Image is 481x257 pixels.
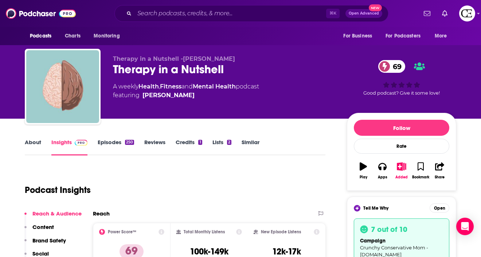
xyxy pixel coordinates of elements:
[160,83,181,90] a: Fitness
[89,29,129,43] button: open menu
[190,246,228,257] h3: 100k-149k
[373,158,392,184] button: Apps
[386,60,405,73] span: 69
[144,139,165,155] a: Reviews
[392,158,411,184] button: Added
[345,9,382,18] button: Open AdvancedNew
[381,29,431,43] button: open menu
[184,229,225,234] h2: Total Monthly Listens
[227,140,231,145] div: 2
[430,29,456,43] button: open menu
[395,175,408,179] div: Added
[138,83,159,90] a: Health
[369,4,382,11] span: New
[349,12,379,15] span: Open Advanced
[113,91,259,100] span: featuring
[30,31,51,41] span: Podcasts
[435,175,445,179] div: Share
[439,7,450,20] a: Show notifications dropdown
[386,31,421,41] span: For Podcasters
[24,237,66,250] button: Brand Safety
[125,140,134,145] div: 250
[113,55,235,62] span: Therapy in a Nutshell -[PERSON_NAME]
[32,224,54,230] p: Content
[181,83,193,90] span: and
[176,139,202,155] a: Credits1
[198,140,202,145] div: 1
[26,50,99,123] img: Therapy in a Nutshell
[363,205,388,211] span: Tell Me Why
[25,185,91,195] h1: Podcast Insights
[459,5,475,21] button: Show profile menu
[354,139,449,154] div: Rate
[363,90,440,96] span: Good podcast? Give it some love!
[326,9,340,18] span: ⌘ K
[6,7,76,20] img: Podchaser - Follow, Share and Rate Podcasts
[134,8,326,19] input: Search podcasts, credits, & more...
[338,29,381,43] button: open menu
[412,175,429,179] div: Bookmark
[343,31,372,41] span: For Business
[25,29,61,43] button: open menu
[65,31,81,41] span: Charts
[159,83,160,90] span: ,
[430,158,449,184] button: Share
[371,225,407,234] h3: 7 out of 10
[60,29,85,43] a: Charts
[421,7,433,20] a: Show notifications dropdown
[75,140,87,146] img: Podchaser Pro
[435,31,447,41] span: More
[355,206,359,210] img: tell me why sparkle
[459,5,475,21] span: Logged in as cozyearthaudio
[360,175,367,179] div: Play
[261,229,301,234] h2: New Episode Listens
[142,91,195,100] div: [PERSON_NAME]
[93,210,110,217] h2: Reach
[347,55,456,100] div: 69Good podcast? Give it some love!
[378,60,405,73] a: 69
[94,31,120,41] span: Monitoring
[113,82,259,100] div: A weekly podcast
[459,5,475,21] img: User Profile
[354,120,449,136] button: Follow
[212,139,231,155] a: Lists2
[430,203,449,213] button: Open
[242,139,259,155] a: Similar
[456,218,474,235] div: Open Intercom Messenger
[108,229,136,234] h2: Power Score™
[354,158,373,184] button: Play
[32,250,49,257] p: Social
[98,139,134,155] a: Episodes250
[25,139,41,155] a: About
[32,210,82,217] p: Reach & Audience
[378,175,387,179] div: Apps
[24,210,82,224] button: Reach & Audience
[114,5,388,22] div: Search podcasts, credits, & more...
[24,224,54,237] button: Content
[193,83,236,90] a: Mental Health
[272,246,301,257] h3: 12k-17k
[360,238,386,244] span: campaign
[51,139,87,155] a: InsightsPodchaser Pro
[411,158,430,184] button: Bookmark
[32,237,66,244] p: Brand Safety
